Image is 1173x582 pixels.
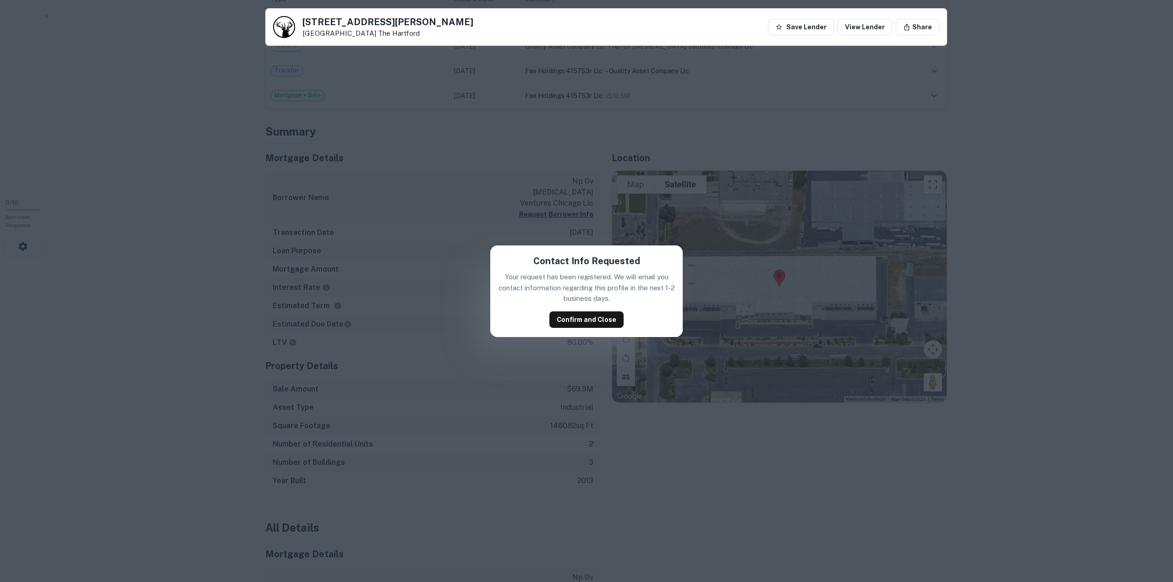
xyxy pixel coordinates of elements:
a: View Lender [838,19,892,35]
button: Confirm and Close [549,311,624,328]
iframe: Chat Widget [1127,509,1173,553]
a: The Hartford [378,29,420,37]
h5: [STREET_ADDRESS][PERSON_NAME] [302,17,473,27]
p: [GEOGRAPHIC_DATA] [302,29,473,38]
h5: Contact Info Requested [533,254,640,268]
button: Share [896,19,939,35]
p: Your request has been registered. We will email you contact information regarding this profile in... [498,272,675,304]
button: Save Lender [768,19,834,35]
